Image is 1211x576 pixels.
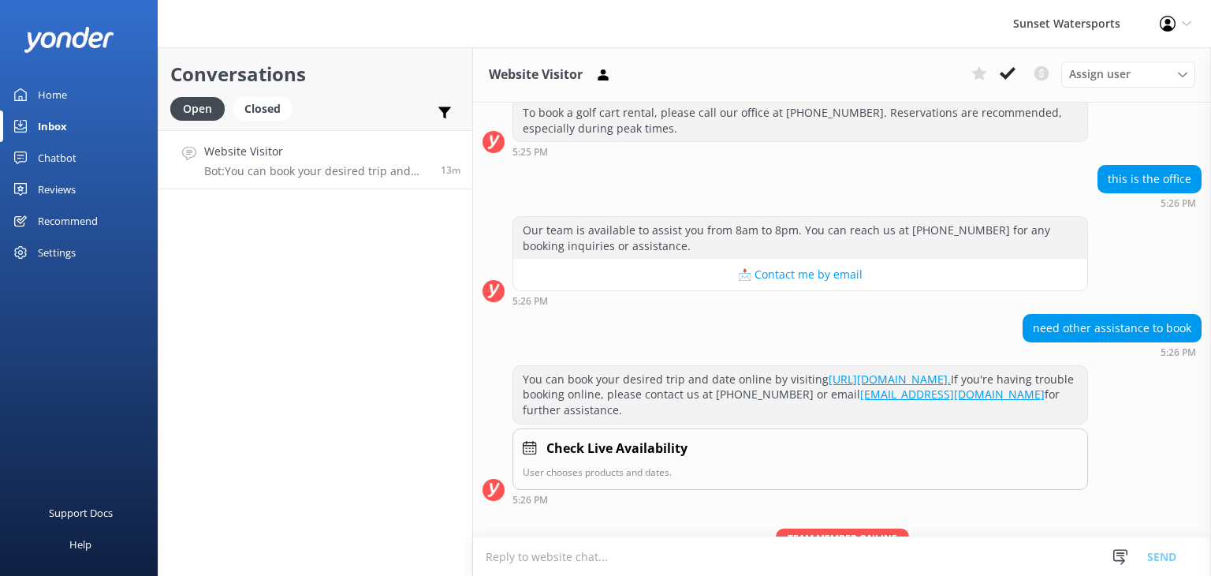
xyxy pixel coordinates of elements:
[24,27,114,53] img: yonder-white-logo.png
[38,142,76,174] div: Chatbot
[860,387,1045,402] a: [EMAIL_ADDRESS][DOMAIN_NAME]
[489,65,583,85] h3: Website Visitor
[1098,166,1201,193] div: this is the office
[1069,65,1131,83] span: Assign user
[512,146,1088,157] div: Oct 05 2025 04:25pm (UTC -05:00) America/Cancun
[49,497,113,529] div: Support Docs
[1023,346,1202,357] div: Oct 05 2025 04:26pm (UTC -05:00) America/Cancun
[170,59,460,89] h2: Conversations
[513,99,1087,141] div: To book a golf cart rental, please call our office at [PHONE_NUMBER]. Reservations are recommende...
[513,366,1087,424] div: You can book your desired trip and date online by visiting If you're having trouble booking onlin...
[512,295,1088,306] div: Oct 05 2025 04:26pm (UTC -05:00) America/Cancun
[38,79,67,110] div: Home
[1023,315,1201,342] div: need other assistance to book
[1161,199,1196,208] strong: 5:26 PM
[1097,197,1202,208] div: Oct 05 2025 04:26pm (UTC -05:00) America/Cancun
[38,174,76,205] div: Reviews
[512,496,548,505] strong: 5:26 PM
[204,143,429,160] h4: Website Visitor
[441,163,460,177] span: Oct 05 2025 04:26pm (UTC -05:00) America/Cancun
[233,97,293,121] div: Closed
[512,494,1088,505] div: Oct 05 2025 04:26pm (UTC -05:00) America/Cancun
[170,97,225,121] div: Open
[38,237,76,268] div: Settings
[523,465,1078,480] p: User chooses products and dates.
[513,217,1087,259] div: Our team is available to assist you from 8am to 8pm. You can reach us at [PHONE_NUMBER] for any b...
[776,529,909,548] span: Team member online
[38,205,98,237] div: Recommend
[233,99,300,117] a: Closed
[69,529,91,560] div: Help
[546,439,687,459] h4: Check Live Availability
[38,110,67,142] div: Inbox
[158,130,472,189] a: Website VisitorBot:You can book your desired trip and date online by visiting [URL][DOMAIN_NAME]....
[512,148,548,157] strong: 5:25 PM
[512,297,548,306] strong: 5:26 PM
[170,99,233,117] a: Open
[829,372,951,387] a: [URL][DOMAIN_NAME].
[1061,62,1195,87] div: Assign User
[1161,348,1196,357] strong: 5:26 PM
[513,259,1087,290] button: 📩 Contact me by email
[204,164,429,178] p: Bot: You can book your desired trip and date online by visiting [URL][DOMAIN_NAME]. If you're hav...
